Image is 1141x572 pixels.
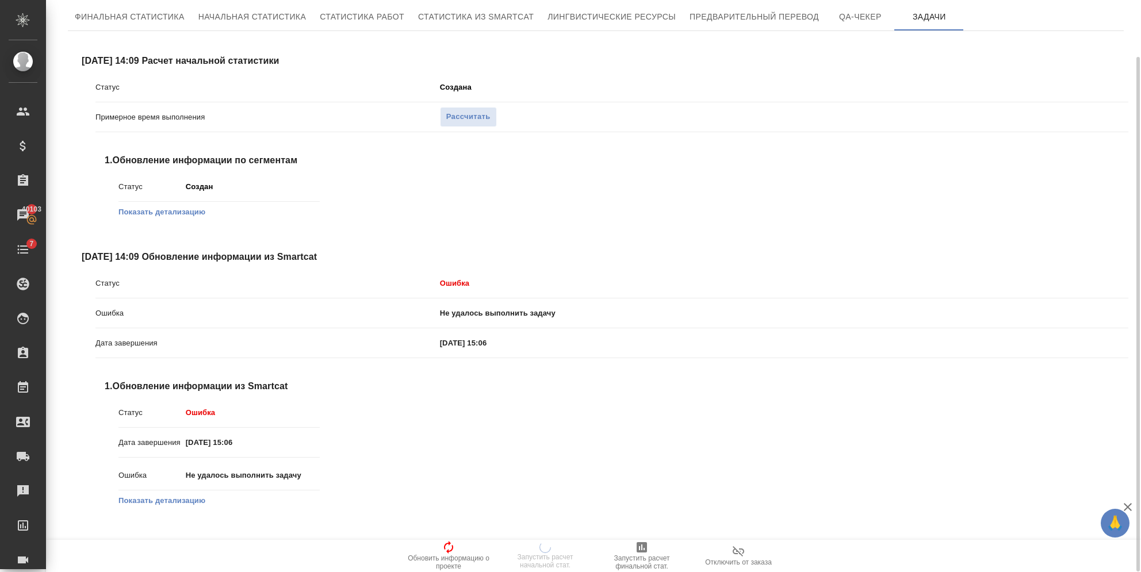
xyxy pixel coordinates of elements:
span: Лингвистические ресурсы [547,10,676,24]
p: Статус [118,181,186,193]
button: Показать детализацию [118,495,205,506]
span: Статистика работ [320,10,404,24]
a: 7 [3,235,43,264]
button: Отключить от заказа [690,540,787,572]
span: Обновить информацию о проекте [407,554,490,570]
span: Запустить расчет финальной стат. [600,554,683,570]
span: Запустить расчет начальной стат. [504,553,587,569]
span: Финальная статистика [75,10,185,24]
p: Не удалось выполнить задачу [440,308,1128,319]
p: Статус [95,82,440,93]
span: 1. Обновление информации по сегментам [105,153,320,167]
p: Статус [118,407,186,419]
span: [DATE] 14:09 Расчет начальной статистики [82,54,1128,68]
span: 7 [22,238,40,249]
p: Ошибка [118,470,186,481]
span: Предварительный перевод [690,10,819,24]
span: [DATE] 14:09 Обновление информации из Smartcat [82,250,1128,264]
p: Создана [440,82,1128,93]
p: Создан [186,181,320,193]
p: Ошибка [186,407,320,419]
span: 40103 [15,204,48,215]
p: [DATE] 15:06 [186,437,320,448]
button: Обновить информацию о проекте [400,540,497,572]
p: Примерное время выполнения [95,112,440,123]
span: Отключить от заказа [705,558,772,566]
p: Ошибка [95,308,440,319]
button: Запустить расчет начальной стат. [497,540,594,572]
a: 40103 [3,201,43,229]
span: 🙏 [1105,511,1125,535]
button: Запустить расчет финальной стат. [594,540,690,572]
p: Дата завершения [118,437,186,448]
p: Ошибка [440,278,1128,289]
button: 🙏 [1101,509,1129,538]
p: Статус [95,278,440,289]
span: QA-чекер [833,10,888,24]
button: Рассчитать [440,107,497,127]
p: Не удалось выполнить задачу [186,470,320,481]
p: [DATE] 15:06 [440,337,1128,349]
span: 1. Обновление информации из Smartcat [105,379,320,393]
button: Показать детализацию [118,206,205,218]
p: Дата завершения [95,337,440,349]
span: Статистика из Smartcat [418,10,534,24]
span: Задачи [902,10,957,24]
span: Начальная статистика [198,10,307,24]
span: Рассчитать [446,110,491,124]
